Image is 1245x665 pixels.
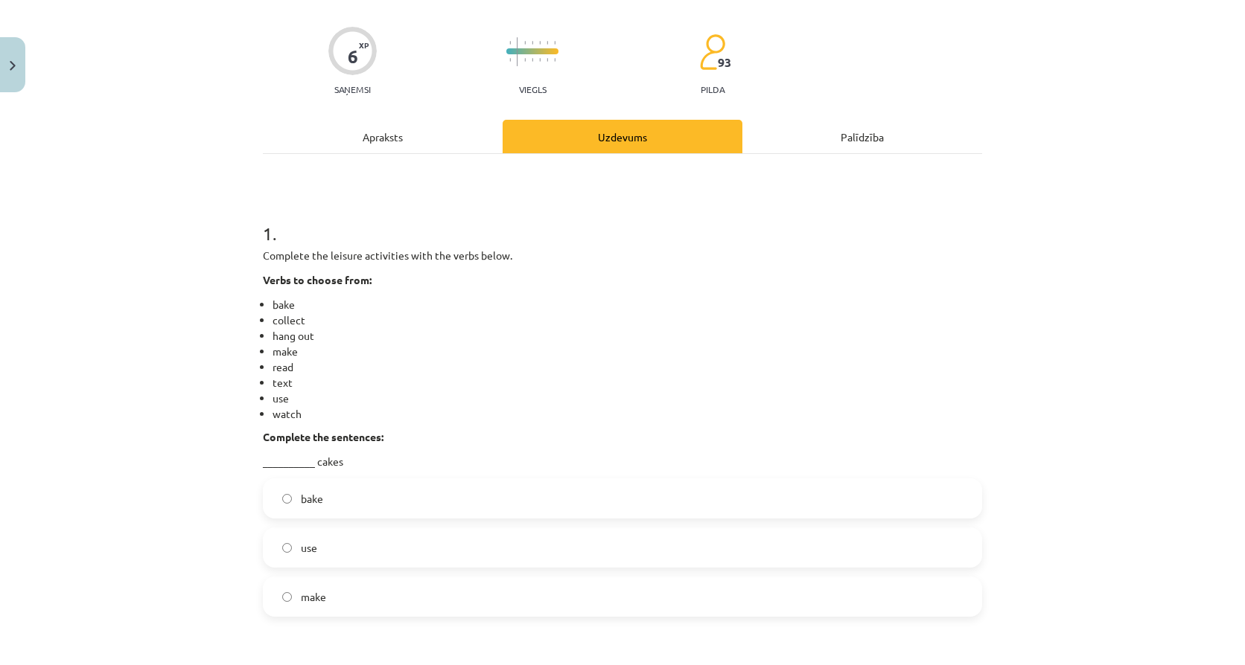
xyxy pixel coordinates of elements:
[273,375,982,391] li: text
[273,328,982,344] li: hang out
[509,58,511,62] img: icon-short-line-57e1e144782c952c97e751825c79c345078a6d821885a25fce030b3d8c18986b.svg
[539,58,541,62] img: icon-short-line-57e1e144782c952c97e751825c79c345078a6d821885a25fce030b3d8c18986b.svg
[554,41,555,45] img: icon-short-line-57e1e144782c952c97e751825c79c345078a6d821885a25fce030b3d8c18986b.svg
[263,454,982,469] p: __________ cakes
[10,61,16,71] img: icon-close-lesson-0947bae3869378f0d4975bcd49f059093ad1ed9edebbc8119c70593378902aed.svg
[273,344,982,359] li: make
[273,312,982,328] li: collect
[701,84,725,94] p: pilda
[524,58,526,62] img: icon-short-line-57e1e144782c952c97e751825c79c345078a6d821885a25fce030b3d8c18986b.svg
[273,406,982,422] li: watch
[517,37,518,66] img: icon-long-line-d9ea69661e0d244f92f715978eff75569469978d946b2353a9bb055b3ed8787d.svg
[539,41,541,45] img: icon-short-line-57e1e144782c952c97e751825c79c345078a6d821885a25fce030b3d8c18986b.svg
[282,494,292,504] input: bake
[273,297,982,312] li: bake
[699,33,725,71] img: students-c634bb4e5e11cddfef0936a35e636f08e4e9abd3cc4e673bd6f9a4125e45ecb1.svg
[263,197,982,243] h1: 1 .
[263,120,503,153] div: Apraksts
[273,359,982,375] li: read
[503,120,742,153] div: Uzdevums
[263,430,383,443] strong: Complete the sentences:
[359,41,369,49] span: XP
[282,543,292,553] input: use
[532,58,533,62] img: icon-short-line-57e1e144782c952c97e751825c79c345078a6d821885a25fce030b3d8c18986b.svg
[273,391,982,406] li: use
[742,120,982,153] div: Palīdzība
[532,41,533,45] img: icon-short-line-57e1e144782c952c97e751825c79c345078a6d821885a25fce030b3d8c18986b.svg
[328,84,377,94] p: Saņemsi
[519,84,547,94] p: Viegls
[263,273,372,286] strong: Verbs to choose from:
[524,41,526,45] img: icon-short-line-57e1e144782c952c97e751825c79c345078a6d821885a25fce030b3d8c18986b.svg
[547,41,548,45] img: icon-short-line-57e1e144782c952c97e751825c79c345078a6d821885a25fce030b3d8c18986b.svg
[263,248,982,263] p: Complete the leisure activities with the verbs below.
[301,491,323,507] span: bake
[301,589,326,605] span: make
[509,41,511,45] img: icon-short-line-57e1e144782c952c97e751825c79c345078a6d821885a25fce030b3d8c18986b.svg
[301,540,317,556] span: use
[547,58,548,62] img: icon-short-line-57e1e144782c952c97e751825c79c345078a6d821885a25fce030b3d8c18986b.svg
[282,592,292,602] input: make
[348,46,358,67] div: 6
[718,56,731,69] span: 93
[554,58,555,62] img: icon-short-line-57e1e144782c952c97e751825c79c345078a6d821885a25fce030b3d8c18986b.svg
